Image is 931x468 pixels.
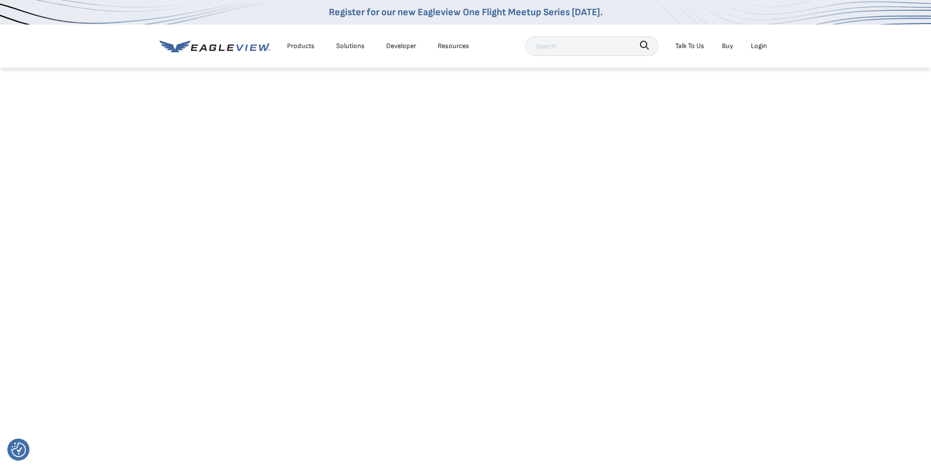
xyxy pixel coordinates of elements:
div: Login [751,40,767,52]
img: Revisit consent button [11,442,26,457]
a: Developer [386,40,416,52]
div: Products [287,40,315,52]
div: Talk To Us [675,40,704,52]
div: Resources [438,40,469,52]
input: Search [525,36,659,56]
button: Consent Preferences [11,442,26,457]
a: Buy [722,40,733,52]
a: Register for our new Eagleview One Flight Meetup Series [DATE]. [329,6,603,18]
div: Solutions [336,40,365,52]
